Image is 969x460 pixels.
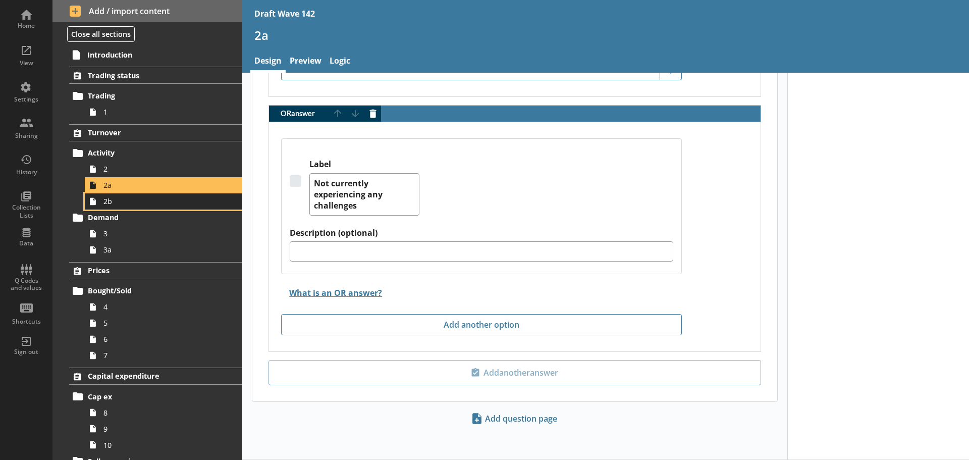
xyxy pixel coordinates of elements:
[103,164,216,174] span: 2
[103,302,216,312] span: 4
[85,193,242,210] a: 2b
[103,424,216,434] span: 9
[281,284,384,302] button: What is an OR answer?
[69,145,242,161] a: Activity
[85,177,242,193] a: 2a
[9,203,44,219] div: Collection Lists
[69,210,242,226] a: Demand
[9,277,44,292] div: Q Codes and values
[9,239,44,247] div: Data
[88,371,212,381] span: Capital expenditure
[74,283,242,364] li: Bought/Sold4567
[250,51,286,73] a: Design
[103,334,216,344] span: 6
[286,51,326,73] a: Preview
[85,437,242,453] a: 10
[85,226,242,242] a: 3
[69,46,242,63] a: Introduction
[103,440,216,450] span: 10
[88,213,212,222] span: Demand
[103,196,216,206] span: 2b
[69,283,242,299] a: Bought/Sold
[254,27,957,43] h1: 2a
[85,242,242,258] a: 3a
[9,59,44,67] div: View
[9,132,44,140] div: Sharing
[469,411,561,427] span: Add question page
[309,159,419,170] label: Label
[365,106,381,122] button: Delete answer
[9,22,44,30] div: Home
[74,88,242,120] li: Trading1
[85,347,242,364] a: 7
[88,71,212,80] span: Trading status
[88,286,212,295] span: Bought/Sold
[69,368,242,385] a: Capital expenditure
[74,210,242,258] li: Demand33a
[85,161,242,177] a: 2
[67,26,135,42] button: Close all sections
[290,228,673,238] label: Description (optional)
[103,350,216,360] span: 7
[85,315,242,331] a: 5
[52,67,242,120] li: Trading statusTrading1
[70,6,226,17] span: Add / import content
[88,128,212,137] span: Turnover
[281,314,682,335] button: Add another option
[69,262,242,279] a: Prices
[69,124,242,141] a: Turnover
[88,91,212,100] span: Trading
[9,348,44,356] div: Sign out
[9,168,44,176] div: History
[88,266,212,275] span: Prices
[88,392,212,401] span: Cap ex
[85,331,242,347] a: 6
[69,88,242,104] a: Trading
[74,388,242,453] li: Cap ex8910
[254,8,315,19] div: Draft Wave 142
[69,388,242,404] a: Cap ex
[87,50,212,60] span: Introduction
[85,299,242,315] a: 4
[103,229,216,238] span: 3
[268,105,761,352] div: MutuallyExclusive answer
[85,104,242,120] a: 1
[103,245,216,254] span: 3a
[309,173,419,216] textarea: Not currently experiencing any challenges
[103,180,216,190] span: 2a
[85,421,242,437] a: 9
[9,95,44,104] div: Settings
[9,318,44,326] div: Shortcuts
[103,318,216,328] span: 5
[74,145,242,210] li: Activity22a2b
[52,262,242,364] li: PricesBought/Sold4567
[326,51,354,73] a: Logic
[88,148,212,158] span: Activity
[103,107,216,117] span: 1
[85,404,242,421] a: 8
[103,408,216,418] span: 8
[269,110,330,117] span: OR answer
[52,124,242,258] li: TurnoverActivity22a2bDemand33a
[468,410,562,427] button: Add question page
[69,67,242,84] a: Trading status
